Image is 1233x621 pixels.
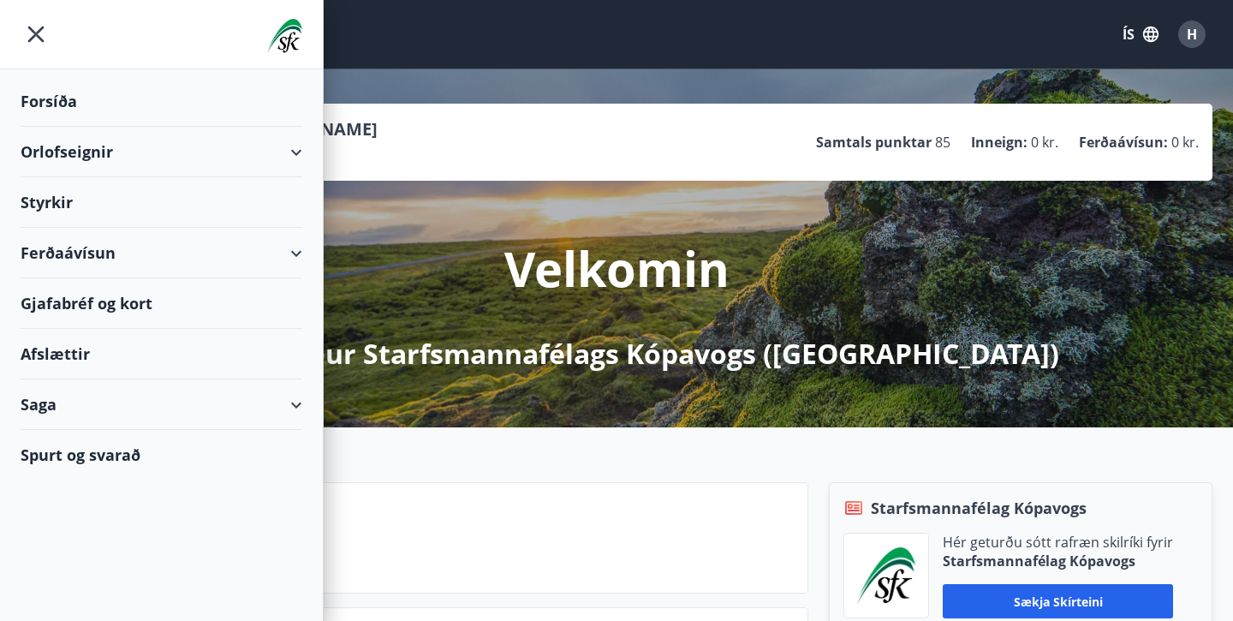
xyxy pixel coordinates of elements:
[1079,133,1168,152] p: Ferðaávísun :
[943,552,1173,570] p: Starfsmannafélag Kópavogs
[871,497,1087,519] span: Starfsmannafélag Kópavogs
[21,19,51,50] button: menu
[504,236,730,301] p: Velkomin
[146,526,794,555] p: Næstu helgi
[21,127,302,177] div: Orlofseignir
[816,133,932,152] p: Samtals punktar
[21,379,302,430] div: Saga
[267,19,302,53] img: union_logo
[21,228,302,278] div: Ferðaávísun
[1171,14,1212,55] button: H
[943,533,1173,552] p: Hér geturðu sótt rafræn skilríki fyrir
[21,76,302,127] div: Forsíða
[21,329,302,379] div: Afslættir
[857,547,915,604] img: x5MjQkxwhnYn6YREZUTEa9Q4KsBUeQdWGts9Dj4O.png
[1187,25,1197,44] span: H
[1171,133,1199,152] span: 0 kr.
[21,430,302,480] div: Spurt og svarað
[175,335,1059,373] p: á Mínar síður Starfsmannafélags Kópavogs ([GEOGRAPHIC_DATA])
[1031,133,1058,152] span: 0 kr.
[21,278,302,329] div: Gjafabréf og kort
[943,584,1173,618] button: Sækja skírteini
[935,133,950,152] span: 85
[21,177,302,228] div: Styrkir
[1113,19,1168,50] button: ÍS
[971,133,1027,152] p: Inneign :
